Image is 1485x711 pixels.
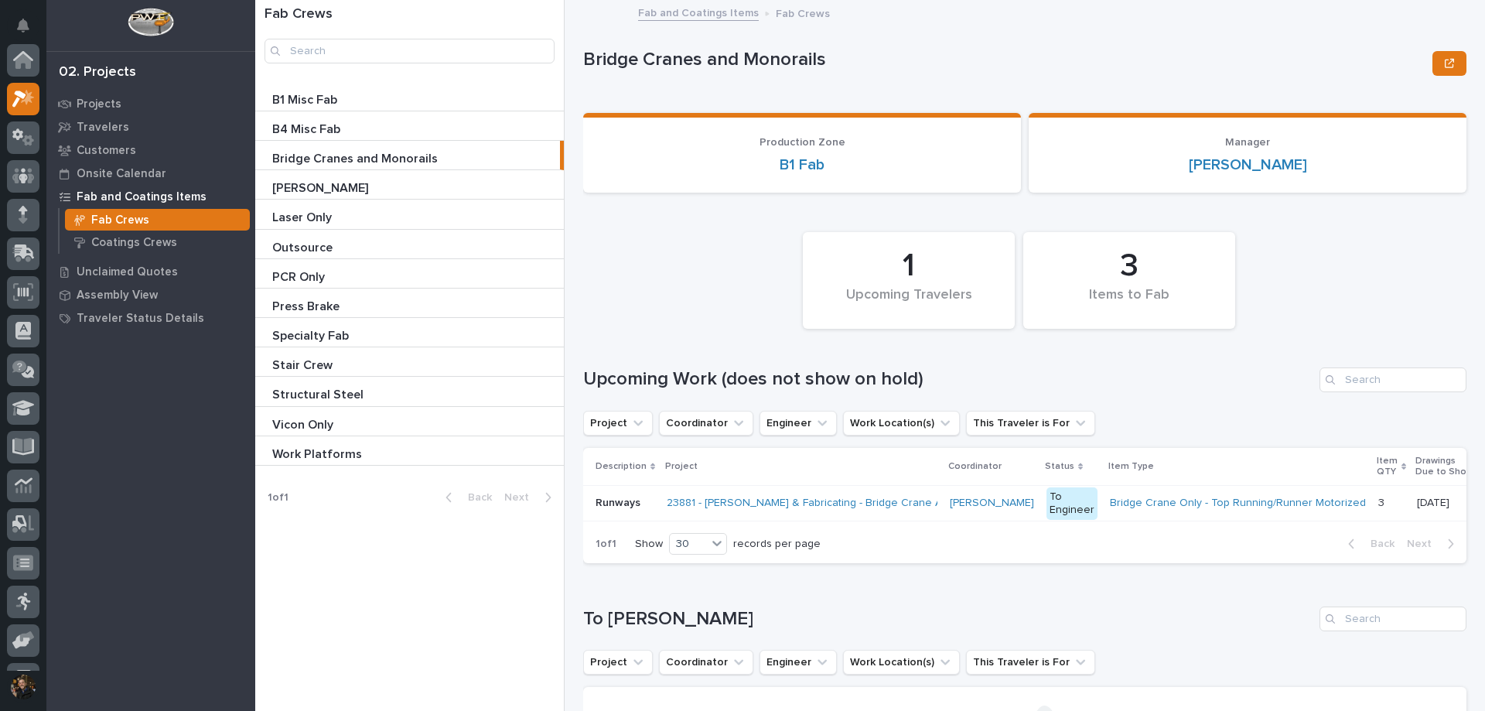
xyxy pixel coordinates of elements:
[583,368,1313,391] h1: Upcoming Work (does not show on hold)
[77,265,178,279] p: Unclaimed Quotes
[255,82,564,111] a: B1 Misc FabB1 Misc Fab
[60,209,255,231] a: Fab Crews
[91,236,177,250] p: Coatings Crews
[583,650,653,675] button: Project
[255,259,564,289] a: PCR OnlyPCR Only
[272,238,336,255] p: Outsource
[638,3,759,21] a: Fab and Coatings Items
[966,650,1095,675] button: This Traveler is For
[1319,607,1466,631] input: Search
[583,411,653,436] button: Project
[760,650,837,675] button: Engineer
[1050,247,1209,285] div: 3
[829,287,988,320] div: Upcoming Travelers
[1319,367,1466,392] input: Search
[659,411,753,436] button: Coordinator
[255,377,564,406] a: Structural SteelStructural Steel
[77,97,121,111] p: Projects
[255,289,564,318] a: Press BrakePress Brake
[596,494,643,510] p: Runways
[760,411,837,436] button: Engineer
[1377,453,1398,481] p: Item QTY
[46,162,255,185] a: Onsite Calendar
[77,121,129,135] p: Travelers
[255,436,564,466] a: Work PlatformsWork Platforms
[265,39,555,63] input: Search
[272,415,336,432] p: Vicon Only
[272,149,441,166] p: Bridge Cranes and Monorails
[272,296,343,314] p: Press Brake
[255,407,564,436] a: Vicon OnlyVicon Only
[829,247,988,285] div: 1
[635,538,663,551] p: Show
[7,9,39,42] button: Notifications
[46,260,255,283] a: Unclaimed Quotes
[60,231,255,253] a: Coatings Crews
[670,536,707,552] div: 30
[91,214,149,227] p: Fab Crews
[1189,156,1307,174] a: [PERSON_NAME]
[272,326,352,344] p: Specialty Fab
[46,185,255,208] a: Fab and Coatings Items
[255,170,564,200] a: [PERSON_NAME][PERSON_NAME]
[1378,494,1388,510] p: 3
[1336,537,1401,551] button: Back
[7,671,39,703] button: users-avatar
[1415,453,1475,481] p: Drawings Due to Shop
[1407,537,1441,551] span: Next
[77,167,166,181] p: Onsite Calendar
[667,497,975,510] a: 23881 - [PERSON_NAME] & Fabricating - Bridge Crane Addition
[1046,487,1098,520] div: To Engineer
[272,385,367,402] p: Structural Steel
[596,458,647,475] p: Description
[459,491,492,504] span: Back
[77,144,136,158] p: Customers
[776,4,830,21] p: Fab Crews
[1108,458,1154,475] p: Item Type
[950,497,1034,510] a: [PERSON_NAME]
[46,283,255,306] a: Assembly View
[504,491,538,504] span: Next
[272,90,340,108] p: B1 Misc Fab
[1045,458,1074,475] p: Status
[255,347,564,377] a: Stair CrewStair Crew
[843,411,960,436] button: Work Location(s)
[780,156,824,174] a: B1 Fab
[760,137,845,148] span: Production Zone
[255,200,564,229] a: Laser OnlyLaser Only
[583,49,1426,71] p: Bridge Cranes and Monorails
[255,479,301,517] p: 1 of 1
[128,8,173,36] img: Workspace Logo
[272,178,371,196] p: [PERSON_NAME]
[46,306,255,330] a: Traveler Status Details
[255,230,564,259] a: OutsourceOutsource
[498,491,564,504] button: Next
[77,312,204,326] p: Traveler Status Details
[1225,137,1270,148] span: Manager
[1417,494,1453,510] p: [DATE]
[46,115,255,138] a: Travelers
[46,92,255,115] a: Projects
[1050,287,1209,320] div: Items to Fab
[1110,497,1366,510] a: Bridge Crane Only - Top Running/Runner Motorized
[665,458,698,475] p: Project
[733,538,821,551] p: records per page
[1401,537,1466,551] button: Next
[255,318,564,347] a: Specialty FabSpecialty Fab
[659,650,753,675] button: Coordinator
[19,19,39,43] div: Notifications
[583,525,629,563] p: 1 of 1
[966,411,1095,436] button: This Traveler is For
[255,141,564,170] a: Bridge Cranes and MonorailsBridge Cranes and Monorails
[272,355,336,373] p: Stair Crew
[433,491,498,504] button: Back
[583,608,1313,631] h1: To [PERSON_NAME]
[59,64,136,81] div: 02. Projects
[272,444,365,462] p: Work Platforms
[265,6,555,23] h1: Fab Crews
[272,119,343,137] p: B4 Misc Fab
[843,650,960,675] button: Work Location(s)
[1361,537,1395,551] span: Back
